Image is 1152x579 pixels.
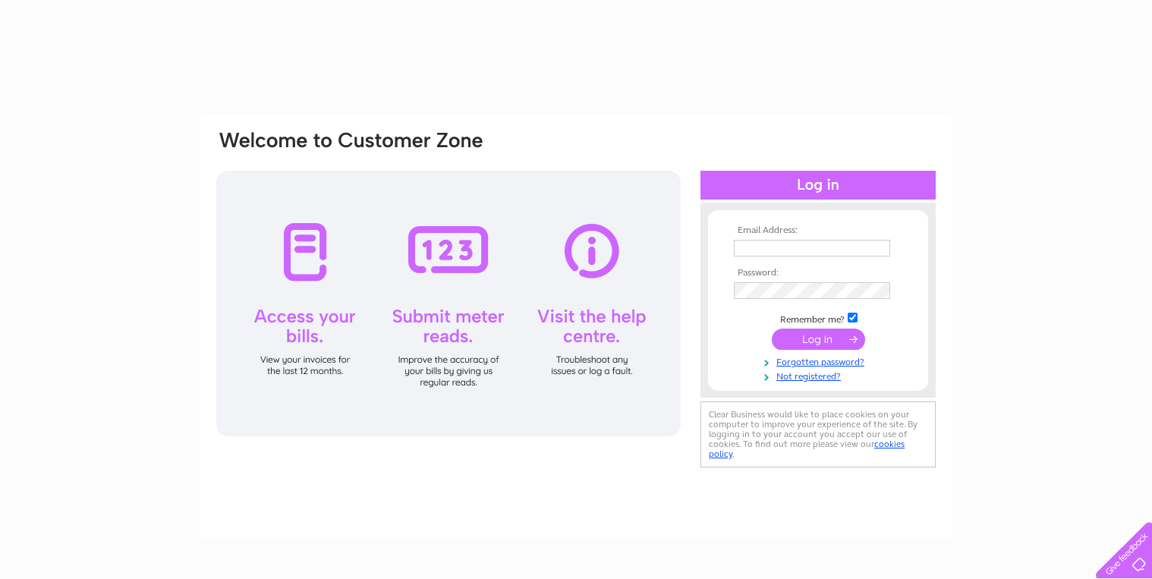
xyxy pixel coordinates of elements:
input: Submit [772,329,865,350]
a: Not registered? [734,368,906,382]
div: Clear Business would like to place cookies on your computer to improve your experience of the sit... [700,401,936,467]
th: Email Address: [730,225,906,236]
th: Password: [730,268,906,278]
a: cookies policy [709,439,905,459]
td: Remember me? [730,310,906,326]
a: Forgotten password? [734,354,906,368]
